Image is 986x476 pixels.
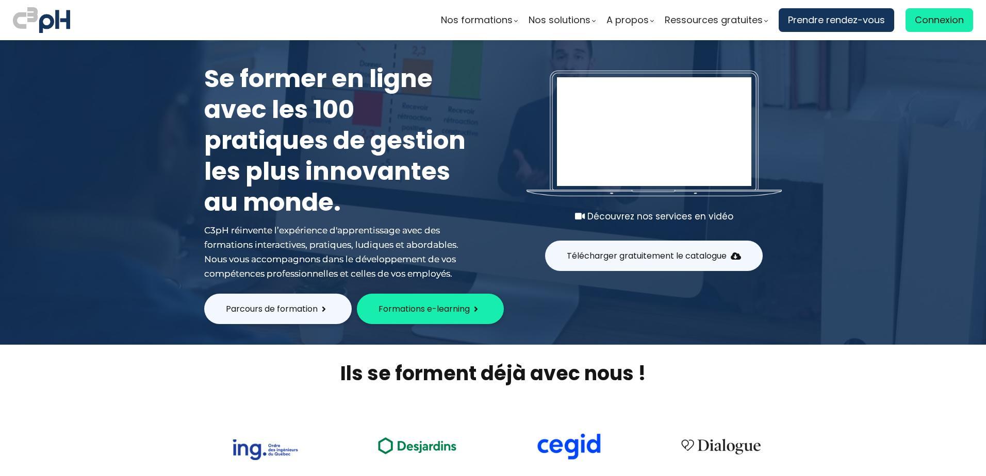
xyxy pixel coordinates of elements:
[527,209,782,224] div: Découvrez nos services en vidéo
[529,12,590,28] span: Nos solutions
[606,12,649,28] span: A propos
[567,249,727,262] span: Télécharger gratuitement le catalogue
[906,8,973,32] a: Connexion
[536,433,602,460] img: cdf238afa6e766054af0b3fe9d0794df.png
[371,431,464,460] img: ea49a208ccc4d6e7deb170dc1c457f3b.png
[915,12,964,28] span: Connexion
[226,302,318,315] span: Parcours de formation
[13,5,70,35] img: logo C3PH
[545,241,763,271] button: Télécharger gratuitement le catalogue
[232,439,298,460] img: 73f878ca33ad2a469052bbe3fa4fd140.png
[788,12,885,28] span: Prendre rendez-vous
[204,63,472,218] h1: Se former en ligne avec les 100 pratiques de gestion les plus innovantes au monde.
[204,223,472,281] div: C3pH réinvente l’expérience d'apprentissage avec des formations interactives, pratiques, ludiques...
[379,302,470,315] span: Formations e-learning
[675,432,767,460] img: 4cbfeea6ce3138713587aabb8dcf64fe.png
[665,12,763,28] span: Ressources gratuites
[357,294,504,324] button: Formations e-learning
[191,360,795,386] h2: Ils se forment déjà avec nous !
[441,12,513,28] span: Nos formations
[779,8,894,32] a: Prendre rendez-vous
[204,294,352,324] button: Parcours de formation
